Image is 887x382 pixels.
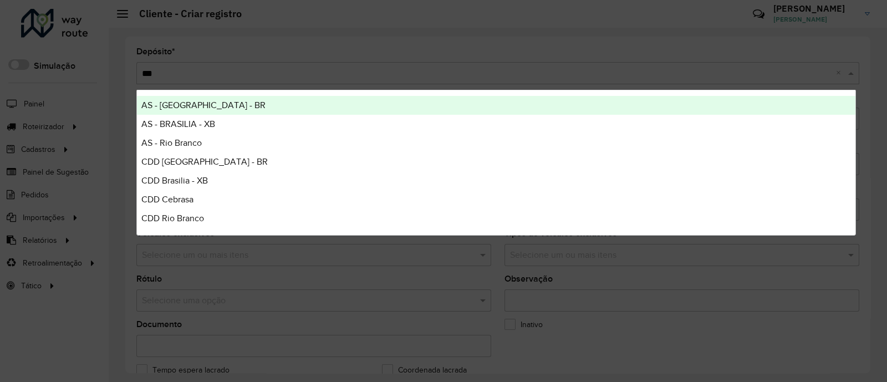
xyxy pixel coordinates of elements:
[141,138,202,147] span: AS - Rio Branco
[141,213,204,223] span: CDD Rio Branco
[141,195,193,204] span: CDD Cebrasa
[136,90,856,236] ng-dropdown-panel: Options list
[141,157,268,166] span: CDD [GEOGRAPHIC_DATA] - BR
[141,176,208,185] span: CDD Brasilia - XB
[141,119,215,129] span: AS - BRASILIA - XB
[141,100,266,110] span: AS - [GEOGRAPHIC_DATA] - BR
